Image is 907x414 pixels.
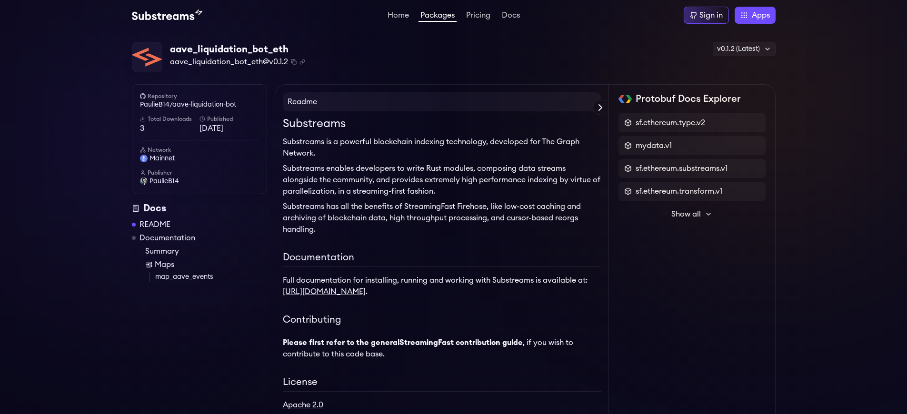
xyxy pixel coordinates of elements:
div: Docs [132,202,267,215]
a: Sign in [684,7,729,24]
img: Package Logo [132,42,162,72]
a: Docs [500,11,522,21]
img: github [140,93,146,99]
img: Protobuf [618,95,632,103]
a: Summary [145,246,267,257]
h6: Publisher [140,169,259,177]
span: Show all [671,208,701,220]
a: Pricing [464,11,492,21]
p: Substreams has all the benefits of StreamingFast Firehose, like low-cost caching and archiving of... [283,201,601,235]
a: Home [386,11,411,21]
span: mydata.v1 [636,140,672,151]
img: Substream's logo [132,10,202,21]
h6: Repository [140,92,259,100]
h6: Network [140,146,259,154]
a: mainnet [140,154,259,163]
span: 3 [140,123,199,134]
p: Full documentation for installing, running and working with Substreams is available at: . [283,275,601,297]
p: Substreams enables developers to write Rust modules, composing data streams alongside the communi... [283,163,601,197]
a: PaulieB14 [140,177,259,186]
a: Documentation [140,232,195,244]
a: map_aave_events [155,272,267,282]
button: Copy .spkg link to clipboard [299,59,305,65]
a: PaulieB14/aave-liquidation-bot [140,100,259,109]
span: sf.ethereum.substreams.v1 [636,163,728,174]
button: Show all [618,205,766,224]
span: [DATE] [199,123,259,134]
div: aave_liquidation_bot_eth [170,43,305,56]
button: Copy package name and version [291,59,297,65]
span: sf.ethereum.transform.v1 [636,186,722,197]
span: aave_liquidation_bot_eth@v0.1.2 [170,56,288,68]
span: Apps [752,10,770,21]
h4: Readme [283,92,601,111]
a: Apache 2.0 [283,401,323,409]
a: Maps [145,259,267,270]
a: StreamingFast contribution guide [399,339,523,346]
h1: Substreams [283,115,601,132]
span: PaulieB14 [150,177,179,186]
h2: Contributing [283,313,601,329]
a: README [140,219,170,230]
img: User Avatar [140,177,148,185]
h6: Total Downloads [140,115,199,123]
h2: License [283,375,601,392]
img: Map icon [145,261,153,268]
p: , if you wish to contribute to this code base. [283,337,601,360]
strong: Please first refer to the general [283,339,523,346]
p: Substreams is a powerful blockchain indexing technology, developed for The Graph Network. [283,136,601,159]
h2: Documentation [283,250,601,267]
a: [URL][DOMAIN_NAME] [283,288,366,296]
span: sf.ethereum.type.v2 [636,117,705,128]
a: Packages [419,11,457,22]
span: mainnet [150,154,175,163]
h6: Published [199,115,259,123]
h2: Protobuf Docs Explorer [636,92,741,106]
div: v0.1.2 (Latest) [713,42,776,56]
div: Sign in [699,10,723,21]
img: mainnet [140,155,148,162]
